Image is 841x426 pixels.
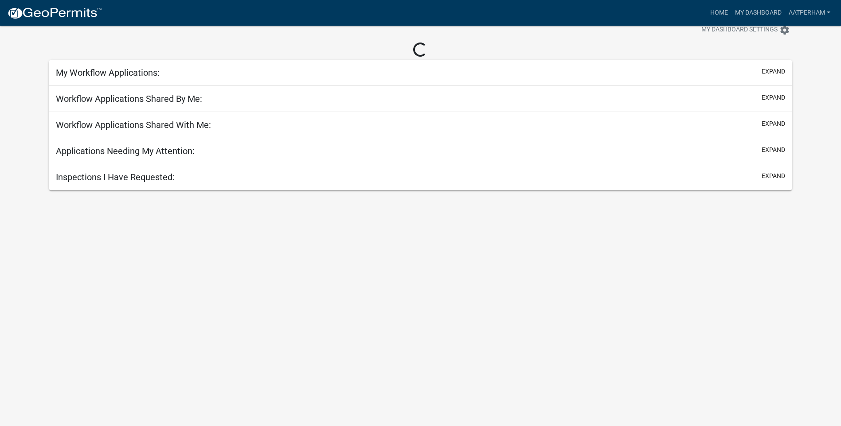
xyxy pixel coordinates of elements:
h5: Workflow Applications Shared With Me: [56,120,211,130]
a: Home [707,4,731,21]
a: AATPerham [785,4,834,21]
button: expand [762,145,785,155]
a: My Dashboard [731,4,785,21]
i: settings [779,25,790,35]
span: My Dashboard Settings [701,25,778,35]
h5: Applications Needing My Attention: [56,146,195,156]
h5: My Workflow Applications: [56,67,160,78]
button: expand [762,119,785,128]
button: expand [762,67,785,76]
button: My Dashboard Settingssettings [694,21,797,39]
h5: Inspections I Have Requested: [56,172,175,182]
button: expand [762,171,785,181]
h5: Workflow Applications Shared By Me: [56,93,202,104]
button: expand [762,93,785,102]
